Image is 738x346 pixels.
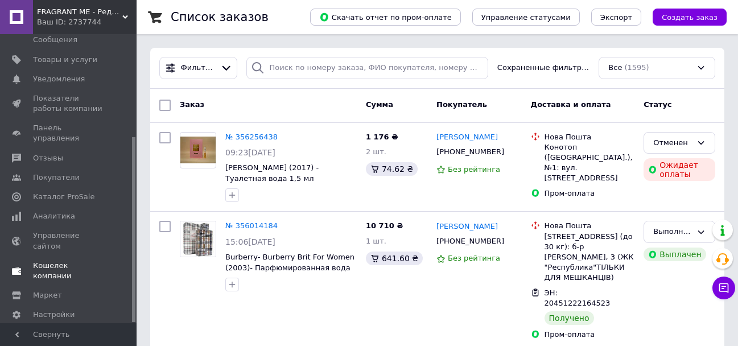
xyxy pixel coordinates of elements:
[33,211,75,221] span: Аналитика
[181,63,216,73] span: Фильтры
[366,147,386,156] span: 2 шт.
[37,7,122,17] span: FRAGRANT ME - Редкая и Винтажная Оригинальная Парфюмерия
[545,142,635,184] div: Конотоп ([GEOGRAPHIC_DATA].), №1: вул. [STREET_ADDRESS]
[33,55,97,65] span: Товары и услуги
[180,221,216,257] img: Фото товару
[366,221,403,230] span: 10 710 ₴
[310,9,461,26] button: Скачать отчет по пром-оплате
[712,277,735,299] button: Чат с покупателем
[448,254,500,262] span: Без рейтинга
[33,230,105,251] span: Управление сайтом
[225,163,356,204] a: [PERSON_NAME] (2017) - Туалетная вода 1,5 мл (пробник)- Редкий аромат, снят с производства
[225,148,275,157] span: 09:23[DATE]
[180,132,216,168] a: Фото товару
[33,261,105,281] span: Кошелек компании
[653,226,692,238] div: Выполнен
[366,237,386,245] span: 1 шт.
[608,63,622,73] span: Все
[225,133,278,141] a: № 356256438
[319,12,452,22] span: Скачать отчет по пром-оплате
[481,13,571,22] span: Управление статусами
[33,123,105,143] span: Панель управления
[33,172,80,183] span: Покупатели
[225,221,278,230] a: № 356014184
[531,100,611,109] span: Доставка и оплата
[448,165,500,174] span: Без рейтинга
[497,63,589,73] span: Сохраненные фильтры:
[366,162,418,176] div: 74.62 ₴
[436,100,487,109] span: Покупатель
[436,132,498,143] a: [PERSON_NAME]
[545,132,635,142] div: Нова Пошта
[662,13,718,22] span: Создать заказ
[545,329,635,340] div: Пром-оплата
[644,100,672,109] span: Статус
[33,93,105,114] span: Показатели работы компании
[644,158,715,181] div: Ожидает оплаты
[33,192,94,202] span: Каталог ProSale
[37,17,137,27] div: Ваш ID: 2737744
[33,74,85,84] span: Уведомления
[434,234,506,249] div: [PHONE_NUMBER]
[436,221,498,232] a: [PERSON_NAME]
[624,63,649,72] span: (1595)
[434,145,506,159] div: [PHONE_NUMBER]
[33,35,77,45] span: Сообщения
[545,289,611,308] span: ЭН: 20451222164523
[591,9,641,26] button: Экспорт
[644,248,706,261] div: Выплачен
[545,221,635,231] div: Нова Пошта
[545,188,635,199] div: Пром-оплата
[180,100,204,109] span: Заказ
[472,9,580,26] button: Управление статусами
[545,232,635,283] div: [STREET_ADDRESS] (до 30 кг): б-р [PERSON_NAME], 3 (ЖК "Республика"ТІЛЬКИ ДЛЯ МЕШКАНЦІВ)
[545,311,594,325] div: Получено
[653,9,727,26] button: Создать заказ
[600,13,632,22] span: Экспорт
[33,290,62,300] span: Маркет
[641,13,727,21] a: Создать заказ
[225,237,275,246] span: 15:06[DATE]
[653,137,692,149] div: Отменен
[180,221,216,257] a: Фото товару
[366,100,393,109] span: Сумма
[33,153,63,163] span: Отзывы
[246,57,488,79] input: Поиск по номеру заказа, ФИО покупателя, номеру телефона, Email, номеру накладной
[225,253,354,293] a: Burberry- Burberry Brit For Women (2003)- Парфюмированная вода 100 мл(тестер)- Винтаж,первый выпу...
[366,252,423,265] div: 641.60 ₴
[171,10,269,24] h1: Список заказов
[180,137,216,163] img: Фото товару
[366,133,398,141] span: 1 176 ₴
[33,310,75,320] span: Настройки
